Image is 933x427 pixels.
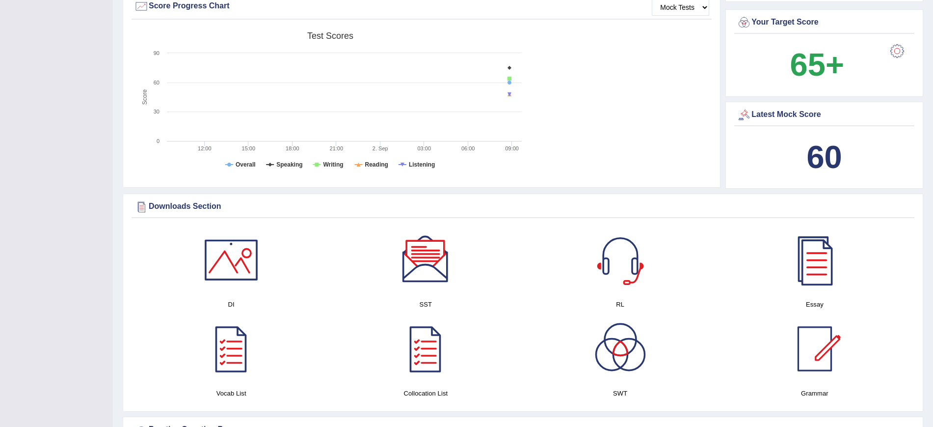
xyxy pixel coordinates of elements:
text: 60 [154,80,160,85]
text: 03:00 [417,145,431,151]
h4: SWT [528,388,713,399]
h4: SST [333,299,518,310]
text: 30 [154,109,160,114]
h4: Collocation List [333,388,518,399]
h4: RL [528,299,713,310]
text: 0 [157,138,160,144]
text: 90 [154,50,160,56]
div: Latest Mock Score [737,108,912,122]
text: 18:00 [286,145,299,151]
b: 60 [806,139,842,175]
tspan: Writing [323,161,343,168]
tspan: Test scores [307,31,353,41]
h4: Grammar [722,388,907,399]
text: 12:00 [198,145,212,151]
tspan: Reading [365,161,388,168]
tspan: Overall [236,161,256,168]
tspan: Listening [409,161,435,168]
h4: Essay [722,299,907,310]
tspan: 2. Sep [373,145,388,151]
tspan: Score [141,89,148,105]
h4: DI [139,299,323,310]
text: 09:00 [505,145,519,151]
text: 15:00 [242,145,256,151]
tspan: Speaking [276,161,302,168]
div: Your Target Score [737,15,912,30]
text: 06:00 [461,145,475,151]
b: 65+ [790,47,844,83]
text: 21:00 [330,145,344,151]
h4: Vocab List [139,388,323,399]
div: Downloads Section [134,199,912,214]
